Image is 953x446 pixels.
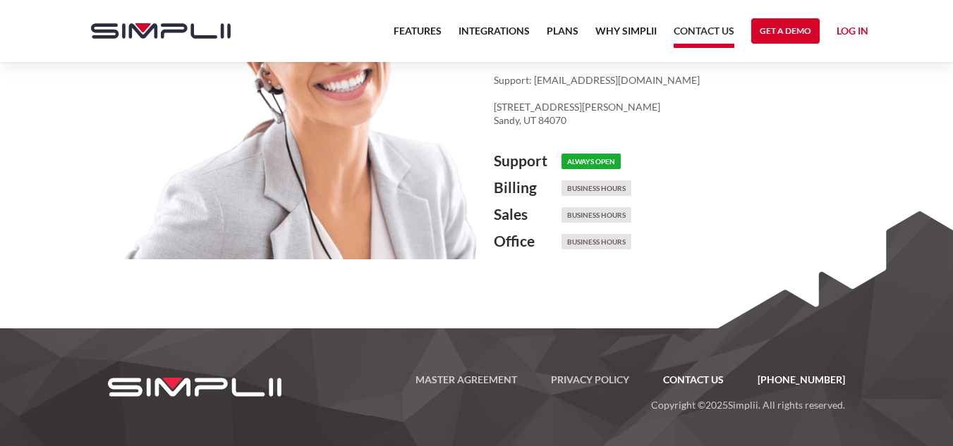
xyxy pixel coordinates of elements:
a: Master Agreement [399,371,534,388]
a: Contact US [646,371,741,388]
a: Get a Demo [751,18,820,44]
h6: Business Hours [562,207,631,223]
a: Integrations [459,23,530,48]
img: Simplii [91,23,231,39]
a: Plans [547,23,578,48]
p: Support: [EMAIL_ADDRESS][DOMAIN_NAME] ‍ [STREET_ADDRESS][PERSON_NAME] Sandy, UT 84070 [494,73,877,128]
h6: Business Hours [562,180,631,196]
span: 2025 [705,399,728,411]
h6: Always Open [562,154,621,169]
a: [PHONE_NUMBER] [741,371,845,388]
a: Features [394,23,442,48]
h4: Sales [494,206,562,223]
a: Contact US [674,23,734,48]
h4: Support [494,152,562,169]
a: Log in [837,23,868,44]
p: Copyright © Simplii. All rights reserved. [296,388,845,414]
a: Privacy Policy [534,371,646,388]
h4: Billing [494,179,562,196]
h4: Office [494,233,562,249]
h6: Business Hours [562,234,631,249]
a: Why Simplii [595,23,657,48]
